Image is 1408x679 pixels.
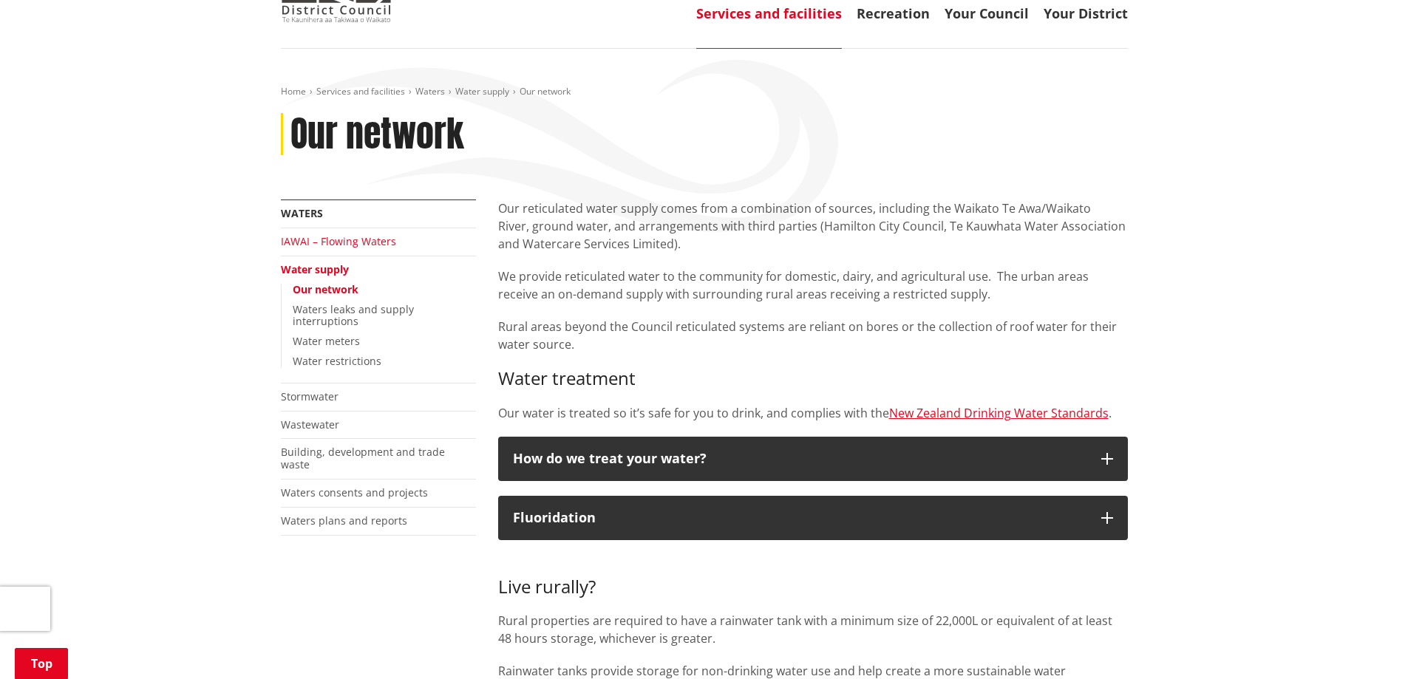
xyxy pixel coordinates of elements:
h3: Live rurally? [498,555,1128,598]
p: Fluoridation [513,511,1086,525]
p: Rural areas beyond the Council reticulated systems are reliant on bores or the collection of roof... [498,318,1128,353]
p: Rural properties are required to have a rainwater tank with a minimum size of 22,000L or equivale... [498,612,1128,647]
a: Services and facilities [696,4,842,22]
a: Your Council [945,4,1029,22]
button: How do we treat your water? [498,437,1128,481]
a: Building, development and trade waste [281,445,445,471]
button: Fluoridation [498,496,1128,540]
a: IAWAI – Flowing Waters [281,234,396,248]
a: Our network [293,282,358,296]
a: Wastewater [281,417,339,431]
a: Waters leaks and supply interruptions [293,302,414,329]
p: Our reticulated water supply comes from a combination of sources, including the Waikato Te Awa/Wa... [498,199,1128,253]
iframe: Messenger Launcher [1340,617,1393,670]
p: How do we treat your water? [513,451,1086,466]
a: New Zealand Drinking Water Standards [889,405,1109,421]
a: Water supply [281,262,349,276]
a: Water restrictions [293,354,381,368]
a: Top [15,648,68,679]
a: Home [281,85,306,98]
a: Waters [415,85,445,98]
p: Our water is treated so it’s safe for you to drink, and complies with the . [498,404,1128,422]
a: Your District [1044,4,1128,22]
a: Services and facilities [316,85,405,98]
a: Recreation [857,4,930,22]
a: Waters consents and projects [281,485,428,499]
a: Water supply [455,85,509,98]
a: Water meters [293,334,360,348]
a: Waters plans and reports [281,513,407,528]
h3: Water treatment [498,368,1128,389]
h1: Our network [290,113,464,156]
nav: breadcrumb [281,86,1128,98]
span: Our network [520,85,571,98]
p: We provide reticulated water to the community for domestic, dairy, and agricultural use. The urba... [498,267,1128,303]
a: Stormwater [281,389,339,403]
a: Waters [281,206,323,220]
